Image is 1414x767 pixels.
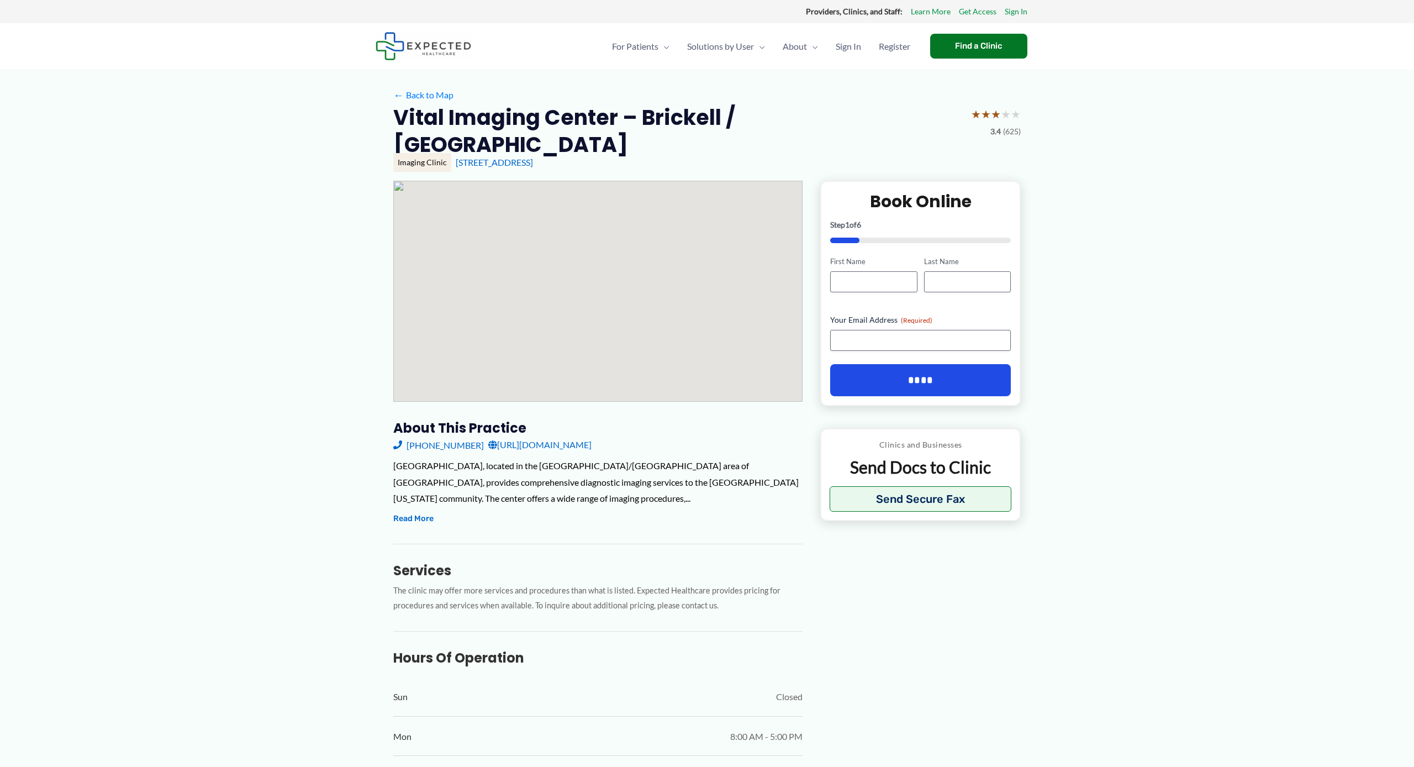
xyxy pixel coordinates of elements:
[1001,104,1011,124] span: ★
[1005,4,1027,19] a: Sign In
[393,90,404,100] span: ←
[783,27,807,66] span: About
[1003,124,1021,139] span: (625)
[393,437,484,453] a: [PHONE_NUMBER]
[393,584,803,613] p: The clinic may offer more services and procedures than what is listed. Expected Healthcare provid...
[603,27,919,66] nav: Primary Site Navigation
[393,419,803,437] h3: About this practice
[991,104,1001,124] span: ★
[754,27,765,66] span: Menu Toggle
[981,104,991,124] span: ★
[930,34,1027,59] a: Find a Clinic
[393,153,451,172] div: Imaging Clinic
[827,27,870,66] a: Sign In
[393,562,803,579] h3: Services
[393,87,453,103] a: ←Back to Map
[830,456,1011,478] p: Send Docs to Clinic
[687,27,754,66] span: Solutions by User
[870,27,919,66] a: Register
[924,256,1011,267] label: Last Name
[393,512,434,526] button: Read More
[807,27,818,66] span: Menu Toggle
[730,728,803,745] span: 8:00 AM - 5:00 PM
[830,191,1011,212] h2: Book Online
[901,316,932,324] span: (Required)
[774,27,827,66] a: AboutMenu Toggle
[393,649,803,666] h3: Hours of Operation
[612,27,658,66] span: For Patients
[911,4,951,19] a: Learn More
[971,104,981,124] span: ★
[830,314,1011,325] label: Your Email Address
[830,486,1011,512] button: Send Secure Fax
[776,689,803,705] span: Closed
[990,124,1001,139] span: 3.4
[857,220,861,229] span: 6
[488,437,592,453] a: [URL][DOMAIN_NAME]
[603,27,678,66] a: For PatientsMenu Toggle
[393,689,408,705] span: Sun
[1011,104,1021,124] span: ★
[393,458,803,507] div: [GEOGRAPHIC_DATA], located in the [GEOGRAPHIC_DATA]/[GEOGRAPHIC_DATA] area of [GEOGRAPHIC_DATA], ...
[836,27,861,66] span: Sign In
[393,104,962,159] h2: Vital Imaging Center – Brickell / [GEOGRAPHIC_DATA]
[845,220,850,229] span: 1
[678,27,774,66] a: Solutions by UserMenu Toggle
[830,221,1011,229] p: Step of
[806,7,903,16] strong: Providers, Clinics, and Staff:
[376,32,471,60] img: Expected Healthcare Logo - side, dark font, small
[879,27,910,66] span: Register
[658,27,669,66] span: Menu Toggle
[959,4,996,19] a: Get Access
[456,157,533,167] a: [STREET_ADDRESS]
[830,438,1011,452] p: Clinics and Businesses
[830,256,917,267] label: First Name
[393,728,411,745] span: Mon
